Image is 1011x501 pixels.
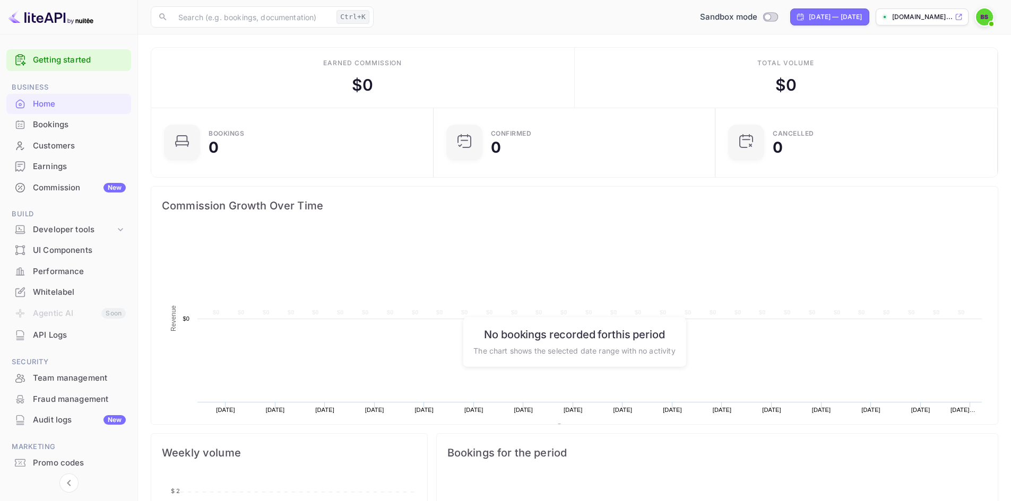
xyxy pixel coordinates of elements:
[762,407,781,413] text: [DATE]
[6,410,131,429] a: Audit logsNew
[486,309,493,315] text: $0
[566,424,593,431] text: Revenue
[564,407,583,413] text: [DATE]
[33,244,126,257] div: UI Components
[933,309,940,315] text: $0
[33,286,126,298] div: Whitelabel
[6,136,131,156] div: Customers
[958,309,965,315] text: $0
[33,182,126,194] div: Commission
[908,309,915,315] text: $0
[6,240,131,260] a: UI Components
[809,12,862,22] div: [DATE] — [DATE]
[6,389,131,410] div: Fraud management
[911,407,930,413] text: [DATE]
[812,407,831,413] text: [DATE]
[560,309,567,315] text: $0
[6,441,131,453] span: Marketing
[6,356,131,368] span: Security
[447,444,987,461] span: Bookings for the period
[6,453,131,472] a: Promo codes
[365,407,384,413] text: [DATE]
[6,325,131,346] div: API Logs
[312,309,319,315] text: $0
[6,282,131,302] a: Whitelabel
[8,8,93,25] img: LiteAPI logo
[6,49,131,71] div: Getting started
[6,115,131,134] a: Bookings
[315,407,334,413] text: [DATE]
[6,82,131,93] span: Business
[6,178,131,198] div: CommissionNew
[6,368,131,388] a: Team management
[263,309,270,315] text: $0
[337,309,344,315] text: $0
[976,8,993,25] img: Bayu Setiawan
[773,140,783,155] div: 0
[288,309,295,315] text: $0
[33,372,126,384] div: Team management
[473,345,675,356] p: The chart shows the selected date range with no activity
[171,487,180,495] tspan: $ 2
[170,305,177,331] text: Revenue
[59,473,79,493] button: Collapse navigation
[6,156,131,176] a: Earnings
[663,407,682,413] text: [DATE]
[892,12,953,22] p: [DOMAIN_NAME]...
[209,130,244,137] div: Bookings
[511,309,518,315] text: $0
[103,415,126,425] div: New
[387,309,394,315] text: $0
[6,240,131,261] div: UI Components
[352,73,373,97] div: $ 0
[491,130,532,137] div: Confirmed
[685,309,692,315] text: $0
[33,393,126,406] div: Fraud management
[950,407,975,413] text: [DATE]…
[784,309,791,315] text: $0
[535,309,542,315] text: $0
[6,94,131,113] a: Home
[610,309,617,315] text: $0
[491,140,501,155] div: 0
[635,309,642,315] text: $0
[33,54,126,66] a: Getting started
[473,328,675,340] h6: No bookings recorded for this period
[162,444,417,461] span: Weekly volume
[336,10,369,24] div: Ctrl+K
[710,309,716,315] text: $0
[6,261,131,282] div: Performance
[33,161,126,173] div: Earnings
[6,282,131,303] div: Whitelabel
[323,58,402,68] div: Earned commission
[362,309,369,315] text: $0
[6,156,131,177] div: Earnings
[266,407,285,413] text: [DATE]
[213,309,220,315] text: $0
[773,130,814,137] div: CANCELLED
[6,410,131,430] div: Audit logsNew
[700,11,758,23] span: Sandbox mode
[809,309,816,315] text: $0
[162,197,987,214] span: Commission Growth Over Time
[6,221,131,239] div: Developer tools
[6,94,131,115] div: Home
[6,178,131,197] a: CommissionNew
[775,73,797,97] div: $ 0
[6,325,131,345] a: API Logs
[883,309,890,315] text: $0
[759,309,766,315] text: $0
[412,309,419,315] text: $0
[33,457,126,469] div: Promo codes
[858,309,865,315] text: $0
[696,11,782,23] div: Switch to Production mode
[33,140,126,152] div: Customers
[33,98,126,110] div: Home
[33,119,126,131] div: Bookings
[585,309,592,315] text: $0
[6,136,131,155] a: Customers
[414,407,434,413] text: [DATE]
[33,224,115,236] div: Developer tools
[6,208,131,220] span: Build
[6,389,131,409] a: Fraud management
